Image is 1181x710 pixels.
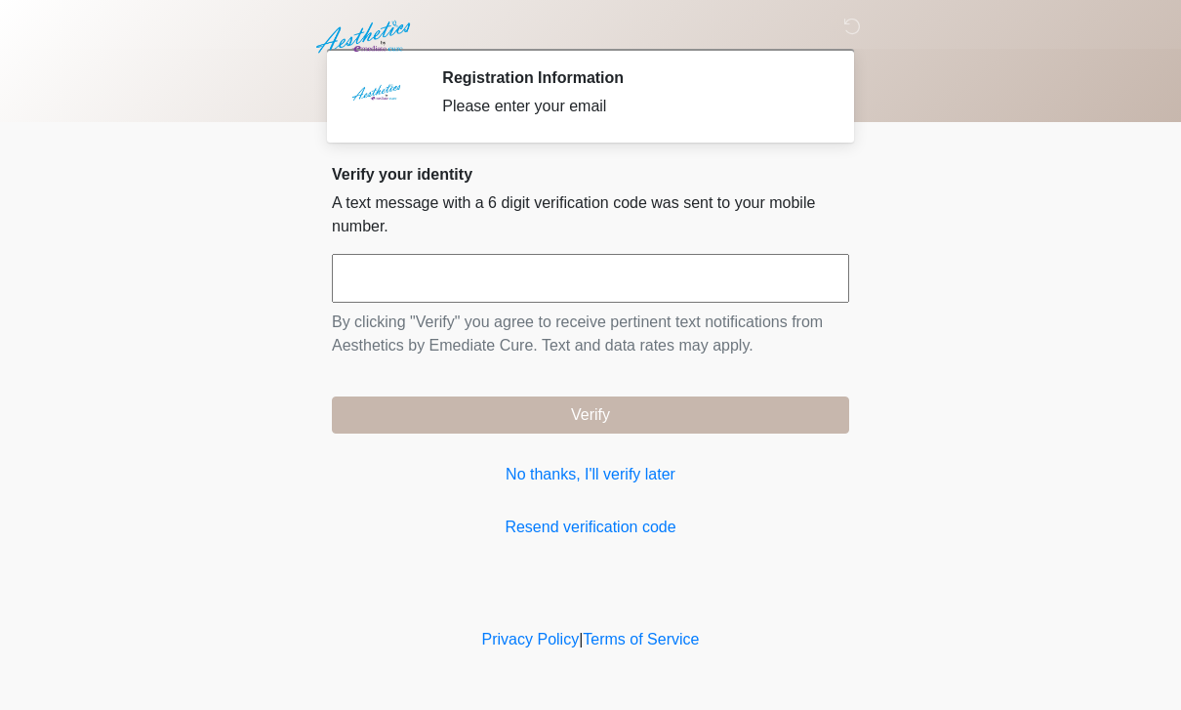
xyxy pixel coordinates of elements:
a: No thanks, I'll verify later [332,463,849,486]
a: Resend verification code [332,516,849,539]
a: Privacy Policy [482,631,580,647]
p: By clicking "Verify" you agree to receive pertinent text notifications from Aesthetics by Emediat... [332,311,849,357]
p: A text message with a 6 digit verification code was sent to your mobile number. [332,191,849,238]
img: Agent Avatar [346,68,405,127]
a: | [579,631,583,647]
a: Terms of Service [583,631,699,647]
h2: Registration Information [442,68,820,87]
img: Aesthetics by Emediate Cure Logo [312,15,419,60]
h2: Verify your identity [332,165,849,184]
div: Please enter your email [442,95,820,118]
button: Verify [332,397,849,434]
